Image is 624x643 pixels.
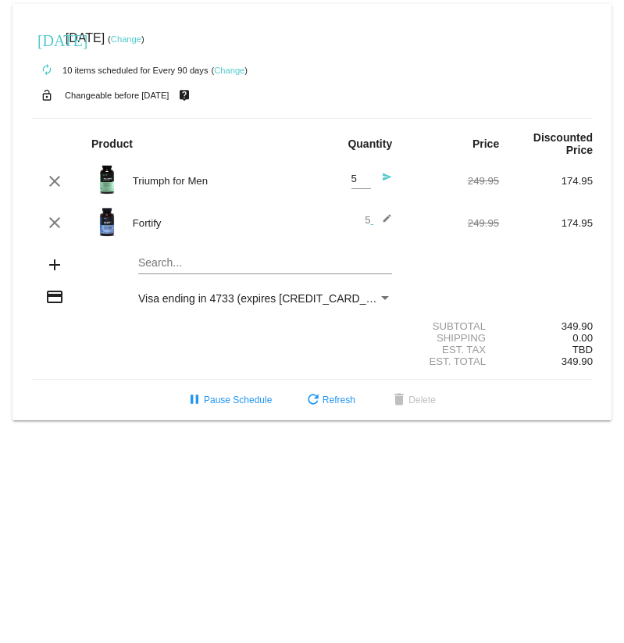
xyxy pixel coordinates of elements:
[214,66,244,75] a: Change
[373,213,392,232] mat-icon: edit
[138,292,400,305] span: Visa ending in 4733 (expires [CREDIT_CARD_DATA])
[173,386,284,414] button: Pause Schedule
[31,66,209,75] small: 10 items scheduled for Every 90 days
[304,395,355,405] span: Refresh
[405,320,499,332] div: Subtotal
[138,292,392,305] mat-select: Payment Method
[304,391,323,410] mat-icon: refresh
[499,175,593,187] div: 174.95
[125,175,312,187] div: Triumph for Men
[45,255,64,274] mat-icon: add
[562,355,593,367] span: 349.90
[533,131,593,156] strong: Discounted Price
[45,213,64,232] mat-icon: clear
[472,138,499,150] strong: Price
[111,34,141,44] a: Change
[348,138,392,150] strong: Quantity
[405,344,499,355] div: Est. Tax
[37,61,56,80] mat-icon: autorenew
[405,355,499,367] div: Est. Total
[125,217,312,229] div: Fortify
[185,395,272,405] span: Pause Schedule
[91,206,123,238] img: Image-1-Carousel-Fortify-Transp.png
[91,164,123,195] img: Image-1-Triumph_carousel-front-transp.png
[390,395,436,405] span: Delete
[405,217,499,229] div: 249.95
[405,332,499,344] div: Shipping
[373,172,392,191] mat-icon: send
[211,66,248,75] small: ( )
[37,30,56,48] mat-icon: [DATE]
[45,172,64,191] mat-icon: clear
[365,214,392,226] span: 5
[37,85,56,105] mat-icon: lock_open
[405,175,499,187] div: 249.95
[65,91,169,100] small: Changeable before [DATE]
[390,391,408,410] mat-icon: delete
[572,344,593,355] span: TBD
[45,288,64,306] mat-icon: credit_card
[351,173,371,185] input: Quantity
[499,320,593,332] div: 349.90
[377,386,448,414] button: Delete
[499,217,593,229] div: 174.95
[108,34,144,44] small: ( )
[91,138,133,150] strong: Product
[185,391,204,410] mat-icon: pause
[138,257,392,270] input: Search...
[175,85,194,105] mat-icon: live_help
[572,332,593,344] span: 0.00
[291,386,368,414] button: Refresh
